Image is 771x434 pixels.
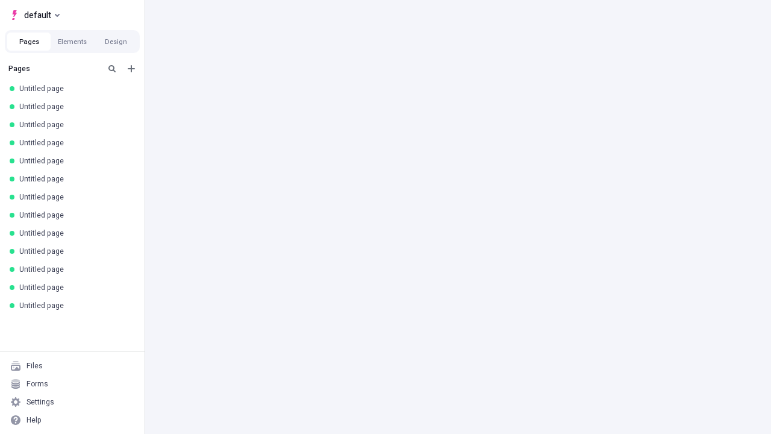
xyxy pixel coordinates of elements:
button: Design [94,33,137,51]
div: Untitled page [19,84,130,93]
div: Pages [8,64,100,74]
div: Untitled page [19,102,130,112]
div: Untitled page [19,283,130,292]
div: Untitled page [19,247,130,256]
div: Untitled page [19,210,130,220]
div: Help [27,415,42,425]
button: Pages [7,33,51,51]
button: Elements [51,33,94,51]
div: Untitled page [19,120,130,130]
div: Untitled page [19,138,130,148]
div: Forms [27,379,48,389]
div: Untitled page [19,228,130,238]
div: Untitled page [19,192,130,202]
div: Untitled page [19,174,130,184]
div: Untitled page [19,265,130,274]
div: Files [27,361,43,371]
span: default [24,8,51,22]
button: Add new [124,61,139,76]
div: Untitled page [19,301,130,310]
div: Untitled page [19,156,130,166]
div: Settings [27,397,54,407]
button: Select site [5,6,64,24]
